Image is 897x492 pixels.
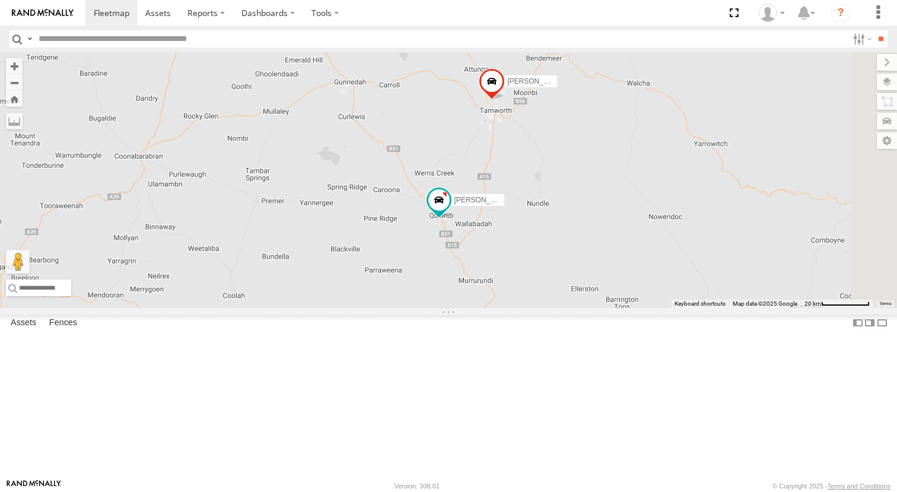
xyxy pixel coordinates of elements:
span: [PERSON_NAME] [454,196,513,204]
button: Keyboard shortcuts [675,300,726,308]
i: ? [831,4,850,23]
label: Dock Summary Table to the Left [852,315,864,332]
button: Zoom Home [6,91,23,107]
span: 20 km [804,300,821,307]
button: Map scale: 20 km per 78 pixels [801,300,873,308]
label: Hide Summary Table [876,315,888,332]
img: rand-logo.svg [12,9,74,17]
div: Version: 308.01 [395,483,440,490]
a: Terms (opens in new tab) [879,301,892,306]
div: © Copyright 2025 - [772,483,890,490]
div: Michael Townsend [755,4,789,22]
button: Zoom out [6,74,23,91]
span: [PERSON_NAME] [507,77,566,85]
a: Visit our Website [7,480,61,492]
button: Zoom in [6,58,23,74]
label: Map Settings [877,132,897,149]
label: Fences [43,315,83,331]
button: Drag Pegman onto the map to open Street View [6,250,30,274]
label: Measure [6,113,23,129]
span: Map data ©2025 Google [733,300,797,307]
label: Assets [5,315,42,331]
label: Search Query [25,30,34,47]
a: Terms and Conditions [828,483,890,490]
label: Search Filter Options [848,30,874,47]
label: Dock Summary Table to the Right [864,315,876,332]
